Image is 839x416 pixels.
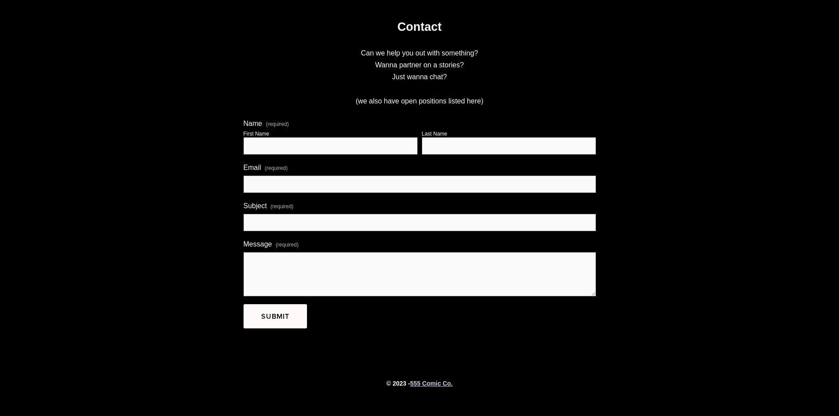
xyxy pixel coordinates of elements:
span: (required) [266,121,289,127]
p: Can we help you out with something? Wanna partner on a stories? Just wanna chat? [244,47,596,83]
span: Message [244,240,272,248]
span: Submit [261,311,289,321]
strong: © 2023 - [386,380,410,387]
h1: Contact [244,19,596,35]
span: Name [244,120,262,128]
p: (we also have open positions listed here) [244,95,596,107]
span: (required) [276,239,299,250]
span: (required) [270,201,293,212]
button: SubmitSubmit [244,304,307,328]
span: (required) [265,162,288,174]
a: 555 Comic Co. [410,380,452,387]
div: First Name [244,131,270,137]
div: Last Name [422,131,447,137]
span: Email [244,164,261,172]
span: Subject [244,202,267,210]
